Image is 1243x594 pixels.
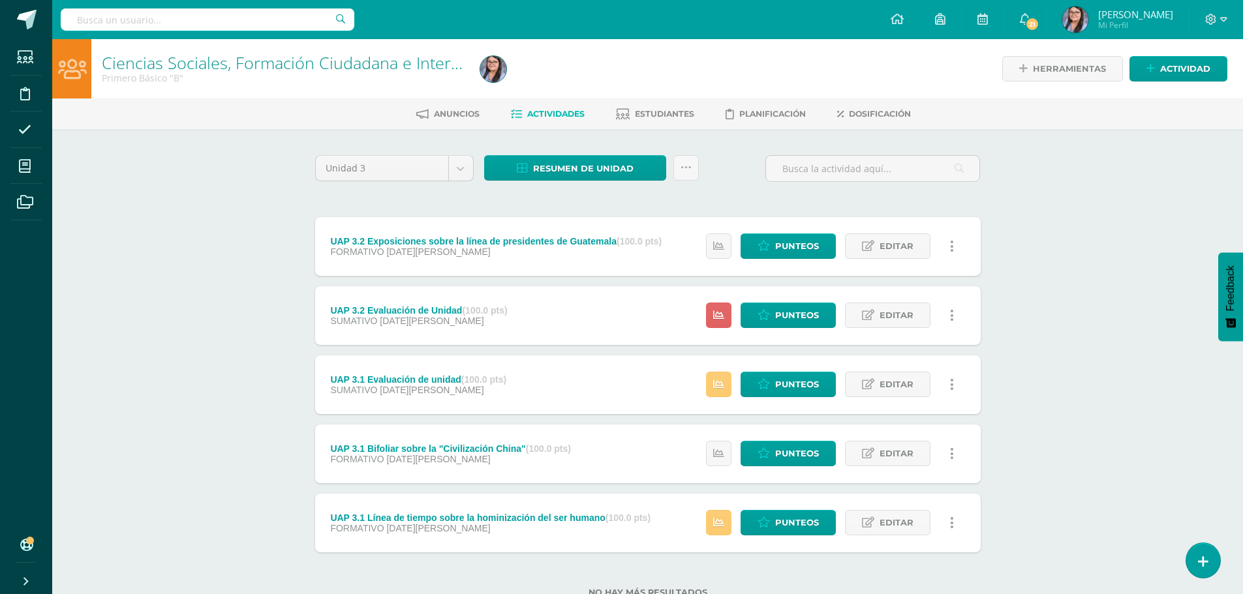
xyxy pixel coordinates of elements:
strong: (100.0 pts) [461,374,506,385]
span: Planificación [739,109,806,119]
input: Busca la actividad aquí... [766,156,979,181]
span: [DATE][PERSON_NAME] [380,316,483,326]
span: FORMATIVO [330,246,384,257]
span: [DATE][PERSON_NAME] [380,385,483,395]
a: Actividades [511,104,585,125]
div: UAP 3.1 Evaluación de unidad [330,374,506,385]
span: Editar [880,441,913,466]
strong: (100.0 pts) [617,236,662,246]
a: Actividad [1129,56,1227,82]
span: Unidad 3 [326,156,438,181]
img: 3701f0f65ae97d53f8a63a338b37df93.png [480,56,506,82]
strong: (100.0 pts) [526,443,571,454]
a: Punteos [741,233,836,259]
span: Resumen de unidad [533,156,634,181]
span: Mi Perfil [1098,20,1173,31]
div: Primero Básico 'B' [102,72,465,84]
span: Feedback [1225,265,1236,311]
span: Punteos [775,234,819,258]
a: Unidad 3 [316,156,473,181]
span: Punteos [775,511,819,535]
span: [DATE][PERSON_NAME] [386,454,490,464]
div: UAP 3.1 Bifoliar sobre la "Civilización China" [330,443,571,454]
span: Actividad [1160,57,1210,81]
span: Punteos [775,441,819,466]
span: Editar [880,372,913,396]
span: Editar [880,234,913,258]
span: Editar [880,511,913,535]
div: UAP 3.1 Línea de tiempo sobre la hominización del ser humano [330,512,651,523]
span: SUMATIVO [330,316,377,326]
a: Punteos [741,510,836,535]
span: [PERSON_NAME] [1098,8,1173,21]
a: Punteos [741,372,836,397]
a: Ciencias Sociales, Formación Ciudadana e Interculturalidad [102,52,538,74]
button: Feedback - Mostrar encuesta [1218,252,1243,341]
span: Dosificación [849,109,911,119]
span: FORMATIVO [330,523,384,533]
div: UAP 3.2 Evaluación de Unidad [330,305,507,316]
a: Anuncios [416,104,480,125]
span: SUMATIVO [330,385,377,395]
span: Punteos [775,303,819,327]
strong: (100.0 pts) [606,512,651,523]
a: Punteos [741,441,836,466]
span: Actividades [527,109,585,119]
span: FORMATIVO [330,454,384,464]
span: 21 [1025,17,1039,31]
a: Punteos [741,303,836,328]
a: Planificación [726,104,806,125]
h1: Ciencias Sociales, Formación Ciudadana e Interculturalidad [102,53,465,72]
strong: (100.0 pts) [462,305,507,316]
span: Estudiantes [635,109,694,119]
span: [DATE][PERSON_NAME] [386,523,490,533]
span: Herramientas [1033,57,1106,81]
a: Resumen de unidad [484,155,666,181]
span: [DATE][PERSON_NAME] [386,246,490,257]
span: Anuncios [434,109,480,119]
span: Editar [880,303,913,327]
a: Dosificación [837,104,911,125]
span: Punteos [775,372,819,396]
input: Busca un usuario... [61,8,354,31]
div: UAP 3.2 Exposiciones sobre la línea de presidentes de Guatemala [330,236,662,246]
a: Herramientas [1002,56,1123,82]
a: Estudiantes [616,104,694,125]
img: 3701f0f65ae97d53f8a63a338b37df93.png [1062,7,1088,33]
